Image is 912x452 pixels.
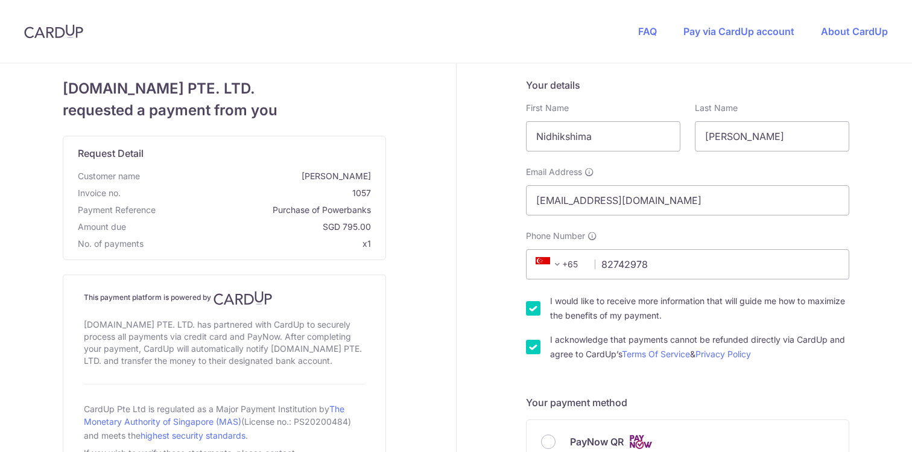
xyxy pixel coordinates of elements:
input: First name [526,121,680,151]
a: Privacy Policy [695,349,751,359]
a: highest security standards [141,430,245,441]
div: CardUp Pte Ltd is regulated as a Major Payment Institution by (License no.: PS20200484) and meets... [84,399,365,445]
span: Email Address [526,166,582,178]
label: First Name [526,102,569,114]
span: Purchase of Powerbanks [160,204,371,216]
div: [DOMAIN_NAME] PTE. LTD. has partnered with CardUp to securely process all payments via credit car... [84,316,365,369]
img: Cards logo [629,434,653,450]
a: Pay via CardUp account [683,25,794,37]
span: +65 [536,257,565,272]
a: FAQ [638,25,657,37]
span: +65 [532,257,586,272]
div: PayNow QR Cards logo [541,434,834,450]
span: translation missing: en.request_detail [78,147,144,159]
h5: Your details [526,78,849,92]
span: Phone Number [526,230,585,242]
span: No. of payments [78,238,144,250]
span: Customer name [78,170,140,182]
span: Invoice no. [78,187,121,199]
img: CardUp [214,291,273,305]
a: Terms Of Service [622,349,690,359]
label: I acknowledge that payments cannot be refunded directly via CardUp and agree to CardUp’s & [550,333,849,361]
span: Amount due [78,221,126,233]
h4: This payment platform is powered by [84,291,365,305]
span: 1057 [125,187,371,199]
span: [DOMAIN_NAME] PTE. LTD. [63,78,386,100]
span: SGD 795.00 [131,221,371,233]
span: PayNow QR [570,434,624,449]
iframe: Opens a widget where you can find more information [834,416,900,446]
input: Last name [695,121,849,151]
input: Email address [526,185,849,215]
label: I would like to receive more information that will guide me how to maximize the benefits of my pa... [550,294,849,323]
span: requested a payment from you [63,100,386,121]
a: About CardUp [821,25,888,37]
span: [PERSON_NAME] [145,170,371,182]
label: Last Name [695,102,738,114]
span: translation missing: en.payment_reference [78,205,156,215]
img: CardUp [24,24,83,39]
h5: Your payment method [526,395,849,410]
span: x1 [363,238,371,249]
